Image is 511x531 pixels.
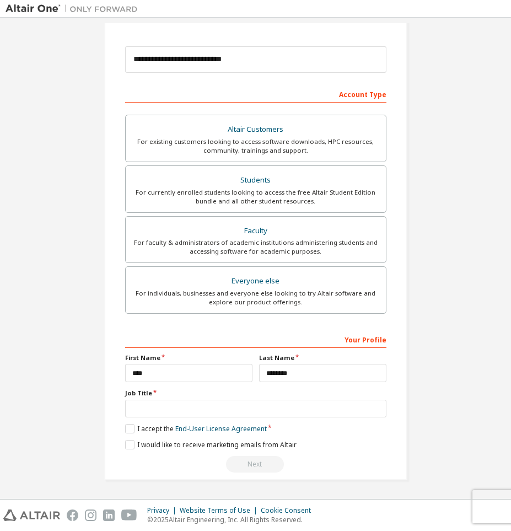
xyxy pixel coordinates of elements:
label: Last Name [259,353,386,362]
label: I would like to receive marketing emails from Altair [125,440,297,449]
div: For existing customers looking to access software downloads, HPC resources, community, trainings ... [132,137,379,155]
img: instagram.svg [85,509,96,521]
div: Your Profile [125,330,386,348]
div: For currently enrolled students looking to access the free Altair Student Edition bundle and all ... [132,188,379,206]
div: For individuals, businesses and everyone else looking to try Altair software and explore our prod... [132,289,379,307]
a: End-User License Agreement [175,424,267,433]
div: Faculty [132,223,379,239]
div: Altair Customers [132,122,379,137]
div: Everyone else [132,273,379,289]
label: First Name [125,353,252,362]
div: Read and acccept EULA to continue [125,456,386,473]
img: facebook.svg [67,509,78,521]
p: © 2025 Altair Engineering, Inc. All Rights Reserved. [147,515,318,524]
div: Account Type [125,85,386,103]
div: Website Terms of Use [180,506,261,515]
img: linkedin.svg [103,509,115,521]
label: I accept the [125,424,267,433]
div: For faculty & administrators of academic institutions administering students and accessing softwa... [132,238,379,256]
div: Cookie Consent [261,506,318,515]
img: youtube.svg [121,509,137,521]
img: altair_logo.svg [3,509,60,521]
div: Privacy [147,506,180,515]
img: Altair One [6,3,143,14]
label: Job Title [125,389,386,398]
div: Students [132,173,379,188]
